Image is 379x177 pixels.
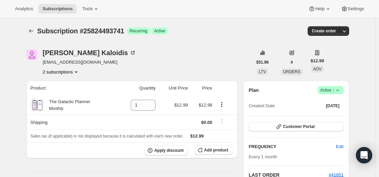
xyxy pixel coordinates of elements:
span: Subscriptions [42,6,73,12]
img: product img [31,98,43,112]
button: [DATE] [322,101,344,111]
span: Active [154,28,165,34]
button: Shipping actions [216,118,227,125]
button: Settings [337,4,368,14]
span: $51.96 [256,60,269,65]
span: Ann Kaloidis [26,49,37,60]
span: [DATE] [326,103,340,109]
span: Help [315,6,324,12]
span: Recurring [130,28,147,34]
button: Apply discount [145,145,188,156]
span: ORDERS [283,69,300,74]
small: Monthly [49,106,64,111]
span: Tools [82,6,93,12]
span: Add product [204,147,228,153]
div: Open Intercom Messenger [356,147,372,163]
th: Quantity [118,81,158,96]
span: 4 [291,60,293,65]
span: $12.99 [190,133,204,139]
span: $12.99 [174,102,188,108]
div: The Galactic Planner [44,98,90,112]
button: $51.96 [252,58,273,67]
h2: Plan [249,87,259,94]
span: Settings [348,6,364,12]
span: $12.99 [311,58,324,64]
button: Tools [78,4,104,14]
div: [PERSON_NAME] Kaloidis [43,49,136,56]
span: Sales tax (if applicable) is not displayed because it is calculated with each new order. [31,134,184,139]
span: Active [320,87,341,94]
span: Create order [312,28,336,34]
span: AOV [313,67,322,71]
span: [EMAIL_ADDRESS][DOMAIN_NAME] [43,59,136,66]
button: Create order [308,26,340,36]
th: Price [190,81,214,96]
button: Subscriptions [38,4,77,14]
h2: FREQUENCY [249,143,336,150]
span: Created Date [249,102,275,109]
span: Every 1 month [249,154,277,159]
th: Unit Price [158,81,190,96]
span: | [333,87,334,93]
span: LTV [259,69,266,74]
span: $12.99 [199,102,212,108]
button: Help [304,4,335,14]
span: Edit [336,143,343,150]
button: Edit [332,141,347,152]
button: Customer Portal [249,122,343,131]
span: $0.00 [201,120,212,125]
button: Add product [195,145,232,155]
span: Subscription #25824493741 [37,27,124,35]
span: Analytics [15,6,33,12]
button: Subscriptions [26,26,36,36]
button: Product actions [43,68,80,75]
span: Customer Portal [283,124,314,129]
th: Product [26,81,118,96]
th: Shipping [26,115,118,130]
span: Apply discount [154,148,184,153]
button: 4 [287,58,297,67]
button: Product actions [216,101,227,108]
button: Analytics [11,4,37,14]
